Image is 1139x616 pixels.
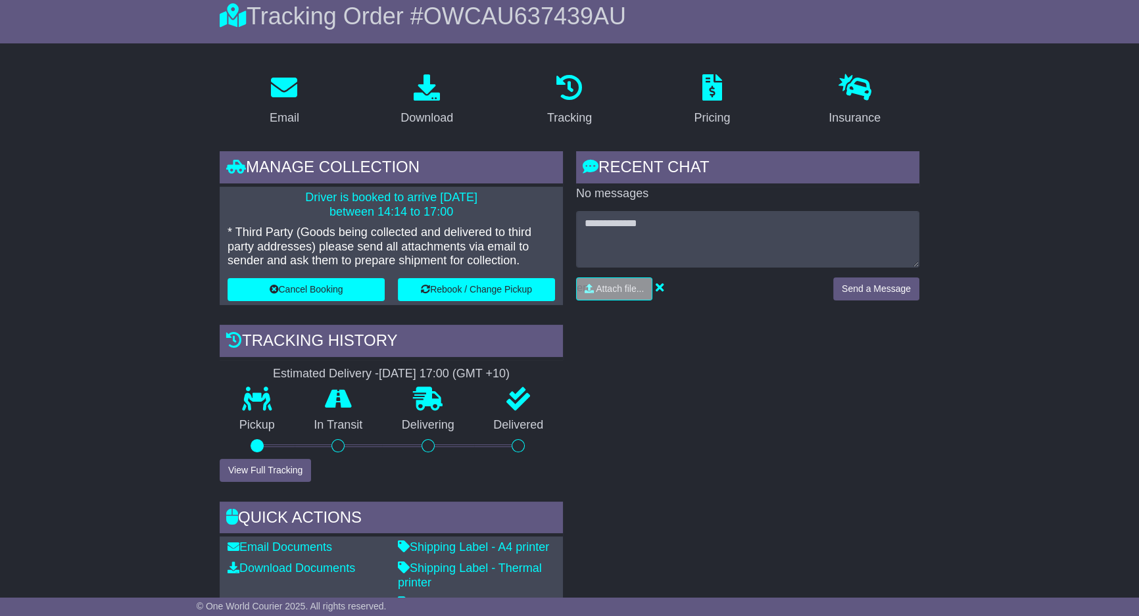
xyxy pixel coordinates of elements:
[228,561,355,575] a: Download Documents
[220,151,563,187] div: Manage collection
[685,70,739,131] a: Pricing
[829,109,881,127] div: Insurance
[295,418,383,433] p: In Transit
[474,418,564,433] p: Delivered
[220,2,919,30] div: Tracking Order #
[392,70,462,131] a: Download
[228,191,555,219] p: Driver is booked to arrive [DATE] between 14:14 to 17:00
[400,109,453,127] div: Download
[220,367,563,381] div: Estimated Delivery -
[547,109,592,127] div: Tracking
[398,540,549,554] a: Shipping Label - A4 printer
[539,70,600,131] a: Tracking
[220,418,295,433] p: Pickup
[220,502,563,537] div: Quick Actions
[228,278,385,301] button: Cancel Booking
[576,151,919,187] div: RECENT CHAT
[382,418,474,433] p: Delivering
[820,70,889,131] a: Insurance
[379,367,510,381] div: [DATE] 17:00 (GMT +10)
[398,596,505,609] a: Consignment Note
[220,459,311,482] button: View Full Tracking
[833,277,919,300] button: Send a Message
[228,225,555,268] p: * Third Party (Goods being collected and delivered to third party addresses) please send all atta...
[398,278,555,301] button: Rebook / Change Pickup
[261,70,308,131] a: Email
[228,540,332,554] a: Email Documents
[576,187,919,201] p: No messages
[398,561,542,589] a: Shipping Label - Thermal printer
[220,325,563,360] div: Tracking history
[694,109,730,127] div: Pricing
[424,3,626,30] span: OWCAU637439AU
[270,109,299,127] div: Email
[197,601,387,611] span: © One World Courier 2025. All rights reserved.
